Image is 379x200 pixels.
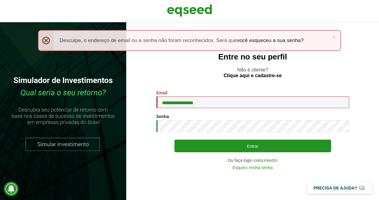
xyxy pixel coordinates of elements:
img: EqSeed Logo [167,3,212,18]
a: LinkedIn [262,158,278,162]
a: Clique aqui e cadastre-se [224,73,282,78]
div: Desculpe, o endereço de email ou a senha não foram reconhecidos. Será que [38,30,341,51]
a: você esqueceu a sua senha? [237,38,304,43]
label: Senha [156,114,169,119]
a: × [332,34,336,40]
div: Ou faça login com [156,158,349,162]
label: Email [156,91,168,95]
p: Não é cliente? [138,67,367,78]
a: Esqueci minha senha [233,165,273,170]
h2: Entre no seu perfil [138,53,367,61]
button: Entrar [174,140,331,152]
